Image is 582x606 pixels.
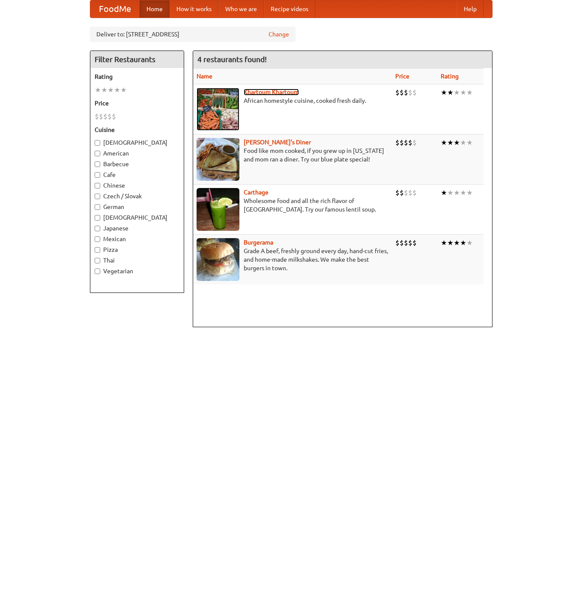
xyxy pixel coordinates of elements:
li: ★ [114,85,120,95]
a: Carthage [244,189,269,196]
h4: Filter Restaurants [90,51,184,68]
li: ★ [460,138,466,147]
li: $ [95,112,99,121]
input: Pizza [95,247,100,253]
input: American [95,151,100,156]
li: $ [404,238,408,248]
li: $ [400,188,404,197]
input: Japanese [95,226,100,231]
li: $ [107,112,112,121]
li: ★ [454,188,460,197]
a: [PERSON_NAME]'s Diner [244,139,311,146]
a: Rating [441,73,459,80]
ng-pluralize: 4 restaurants found! [197,55,267,63]
label: Mexican [95,235,179,243]
li: ★ [441,238,447,248]
li: $ [395,138,400,147]
input: German [95,204,100,210]
li: $ [404,88,408,97]
li: ★ [466,188,473,197]
li: $ [408,238,412,248]
label: German [95,203,179,211]
label: [DEMOGRAPHIC_DATA] [95,213,179,222]
li: $ [412,188,417,197]
li: ★ [460,238,466,248]
label: Cafe [95,170,179,179]
label: Czech / Slovak [95,192,179,200]
input: Barbecue [95,161,100,167]
h5: Price [95,99,179,107]
li: ★ [101,85,107,95]
li: ★ [447,138,454,147]
a: Change [269,30,289,39]
p: Food like mom cooked, if you grew up in [US_STATE] and mom ran a diner. Try our blue plate special! [197,146,388,164]
li: $ [400,138,404,147]
li: ★ [447,238,454,248]
a: How it works [170,0,218,18]
li: ★ [454,88,460,97]
a: Recipe videos [264,0,315,18]
label: Pizza [95,245,179,254]
li: $ [412,138,417,147]
p: Wholesome food and all the rich flavor of [GEOGRAPHIC_DATA]. Try our famous lentil soup. [197,197,388,214]
a: Home [140,0,170,18]
li: ★ [95,85,101,95]
a: Burgerama [244,239,273,246]
img: carthage.jpg [197,188,239,231]
li: $ [400,88,404,97]
label: Barbecue [95,160,179,168]
img: sallys.jpg [197,138,239,181]
p: Grade A beef, freshly ground every day, hand-cut fries, and home-made milkshakes. We make the bes... [197,247,388,272]
li: $ [395,238,400,248]
input: Cafe [95,172,100,178]
li: ★ [454,138,460,147]
label: Vegetarian [95,267,179,275]
h5: Rating [95,72,179,81]
li: ★ [460,188,466,197]
li: ★ [460,88,466,97]
input: Czech / Slovak [95,194,100,199]
li: $ [103,112,107,121]
input: Vegetarian [95,269,100,274]
li: $ [412,88,417,97]
li: $ [404,188,408,197]
li: ★ [447,188,454,197]
a: FoodMe [90,0,140,18]
li: $ [395,88,400,97]
div: Deliver to: [STREET_ADDRESS] [90,27,295,42]
a: Help [457,0,484,18]
li: $ [112,112,116,121]
label: [DEMOGRAPHIC_DATA] [95,138,179,147]
li: ★ [466,238,473,248]
img: khartoum.jpg [197,88,239,131]
li: ★ [441,138,447,147]
label: American [95,149,179,158]
a: Price [395,73,409,80]
a: Who we are [218,0,264,18]
input: Chinese [95,183,100,188]
li: $ [408,88,412,97]
input: Thai [95,258,100,263]
li: ★ [120,85,127,95]
li: ★ [454,238,460,248]
li: $ [408,188,412,197]
label: Thai [95,256,179,265]
input: [DEMOGRAPHIC_DATA] [95,215,100,221]
li: ★ [441,188,447,197]
li: ★ [107,85,114,95]
li: $ [408,138,412,147]
li: $ [400,238,404,248]
h5: Cuisine [95,125,179,134]
input: [DEMOGRAPHIC_DATA] [95,140,100,146]
li: ★ [466,88,473,97]
li: ★ [466,138,473,147]
li: $ [404,138,408,147]
li: ★ [441,88,447,97]
a: Khartoum Khartoum [244,89,299,96]
li: $ [412,238,417,248]
img: burgerama.jpg [197,238,239,281]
